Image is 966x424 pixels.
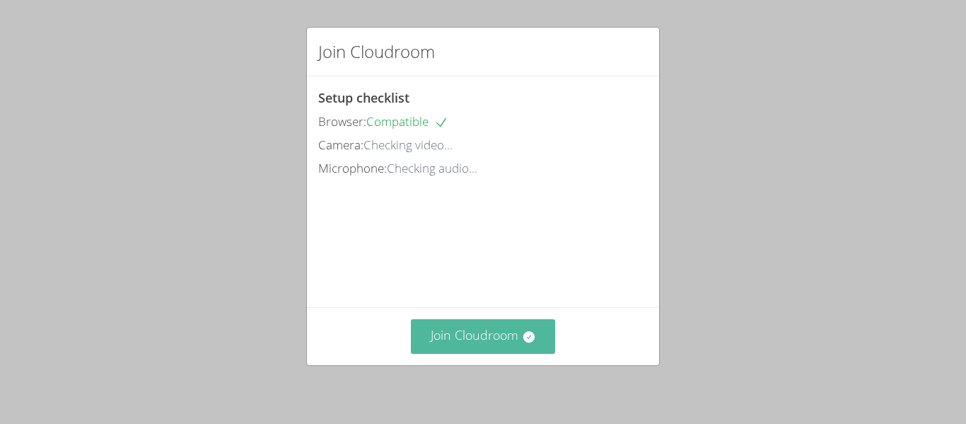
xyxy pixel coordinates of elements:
[411,319,556,354] button: Join Cloudroom
[318,89,409,106] span: Setup checklist
[366,113,448,130] span: Compatible
[318,137,363,153] span: Camera:
[387,160,477,176] span: Checking audio...
[363,137,453,153] span: Checking video...
[318,113,366,130] span: Browser:
[318,160,387,176] span: Microphone:
[318,39,435,64] h2: Join Cloudroom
